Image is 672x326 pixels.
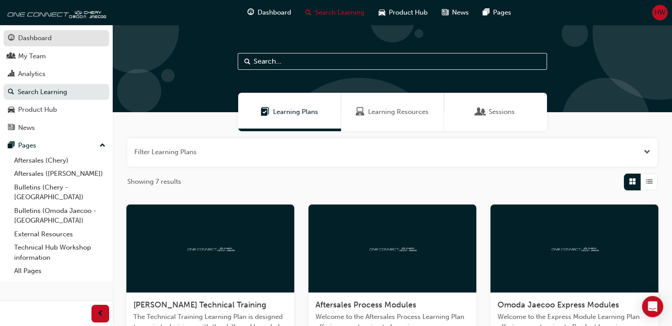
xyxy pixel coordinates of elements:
[11,154,109,167] a: Aftersales (Chery)
[11,241,109,264] a: Technical Hub Workshop information
[4,28,109,137] button: DashboardMy TeamAnalyticsSearch LearningProduct HubNews
[652,5,668,20] button: HW
[8,124,15,132] span: news-icon
[133,300,266,310] span: [PERSON_NAME] Technical Training
[97,308,104,319] span: prev-icon
[18,33,52,43] div: Dashboard
[379,7,385,18] span: car-icon
[238,53,547,70] input: Search...
[368,107,429,117] span: Learning Resources
[8,142,15,150] span: pages-icon
[550,244,599,252] img: oneconnect
[489,107,515,117] span: Sessions
[4,4,106,21] img: oneconnect
[18,140,36,151] div: Pages
[642,296,663,317] div: Open Intercom Messenger
[247,7,254,18] span: guage-icon
[389,8,428,18] span: Product Hub
[8,106,15,114] span: car-icon
[444,93,547,131] a: SessionsSessions
[240,4,298,22] a: guage-iconDashboard
[493,8,511,18] span: Pages
[476,4,518,22] a: pages-iconPages
[18,105,57,115] div: Product Hub
[11,181,109,204] a: Bulletins (Chery - [GEOGRAPHIC_DATA])
[4,102,109,118] a: Product Hub
[341,93,444,131] a: Learning ResourcesLearning Resources
[4,84,109,100] a: Search Learning
[4,137,109,154] button: Pages
[356,107,364,117] span: Learning Resources
[305,7,311,18] span: search-icon
[8,53,15,61] span: people-icon
[18,123,35,133] div: News
[18,51,46,61] div: My Team
[4,30,109,46] a: Dashboard
[298,4,372,22] a: search-iconSearch Learning
[11,167,109,181] a: Aftersales ([PERSON_NAME])
[646,177,653,187] span: List
[442,7,448,18] span: news-icon
[476,107,485,117] span: Sessions
[4,120,109,136] a: News
[8,88,14,96] span: search-icon
[452,8,469,18] span: News
[368,244,417,252] img: oneconnect
[8,70,15,78] span: chart-icon
[483,7,490,18] span: pages-icon
[4,66,109,82] a: Analytics
[273,107,318,117] span: Learning Plans
[435,4,476,22] a: news-iconNews
[18,69,46,79] div: Analytics
[497,300,619,310] span: Omoda Jaecoo Express Modules
[244,57,251,67] span: Search
[372,4,435,22] a: car-iconProduct Hub
[644,147,650,157] button: Open the filter
[11,264,109,278] a: All Pages
[186,244,235,252] img: oneconnect
[11,204,109,227] a: Bulletins (Omoda Jaecoo - [GEOGRAPHIC_DATA])
[258,8,291,18] span: Dashboard
[238,93,341,131] a: Learning PlansLearning Plans
[654,8,665,18] span: HW
[315,300,416,310] span: Aftersales Process Modules
[261,107,270,117] span: Learning Plans
[4,48,109,64] a: My Team
[11,227,109,241] a: External Resources
[8,34,15,42] span: guage-icon
[99,140,106,152] span: up-icon
[315,8,364,18] span: Search Learning
[629,177,636,187] span: Grid
[127,177,181,187] span: Showing 7 results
